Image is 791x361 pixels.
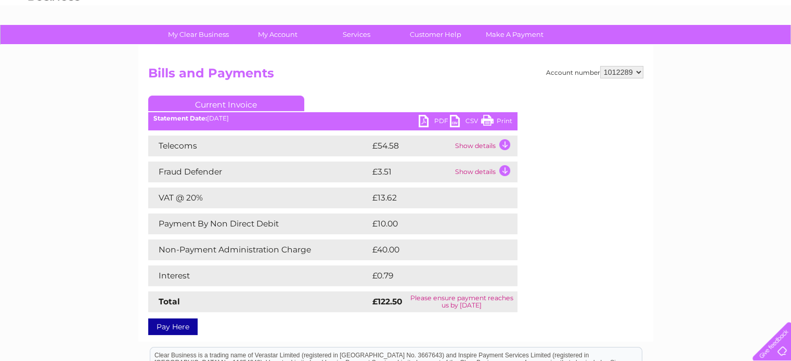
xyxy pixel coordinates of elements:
td: Please ensure payment reaches us by [DATE] [406,291,517,312]
a: Log out [757,44,781,52]
h2: Bills and Payments [148,66,643,86]
a: PDF [419,115,450,130]
td: £0.79 [370,265,493,286]
strong: £122.50 [372,297,403,306]
td: £40.00 [370,239,497,260]
div: Account number [546,66,643,78]
a: Services [314,25,399,44]
td: £54.58 [370,136,452,156]
td: Fraud Defender [148,162,370,182]
td: Show details [452,162,517,182]
a: Telecoms [663,44,694,52]
a: Contact [722,44,747,52]
div: [DATE] [148,115,517,122]
a: Current Invoice [148,96,304,111]
div: Clear Business is a trading name of Verastar Limited (registered in [GEOGRAPHIC_DATA] No. 3667643... [150,6,642,50]
td: Non-Payment Administration Charge [148,239,370,260]
b: Statement Date: [153,114,207,122]
a: Energy [634,44,657,52]
a: CSV [450,115,481,130]
td: Telecoms [148,136,370,156]
a: Pay Here [148,318,198,335]
a: 0333 014 3131 [595,5,667,18]
td: Show details [452,136,517,156]
a: Water [608,44,628,52]
img: logo.png [28,27,81,59]
td: £13.62 [370,188,496,208]
td: £10.00 [370,213,496,234]
a: Customer Help [393,25,478,44]
td: Payment By Non Direct Debit [148,213,370,234]
a: Print [481,115,512,130]
td: Interest [148,265,370,286]
a: Make A Payment [472,25,557,44]
a: My Clear Business [155,25,241,44]
a: Blog [701,44,716,52]
a: My Account [235,25,320,44]
td: VAT @ 20% [148,188,370,208]
td: £3.51 [370,162,452,182]
strong: Total [159,297,180,306]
